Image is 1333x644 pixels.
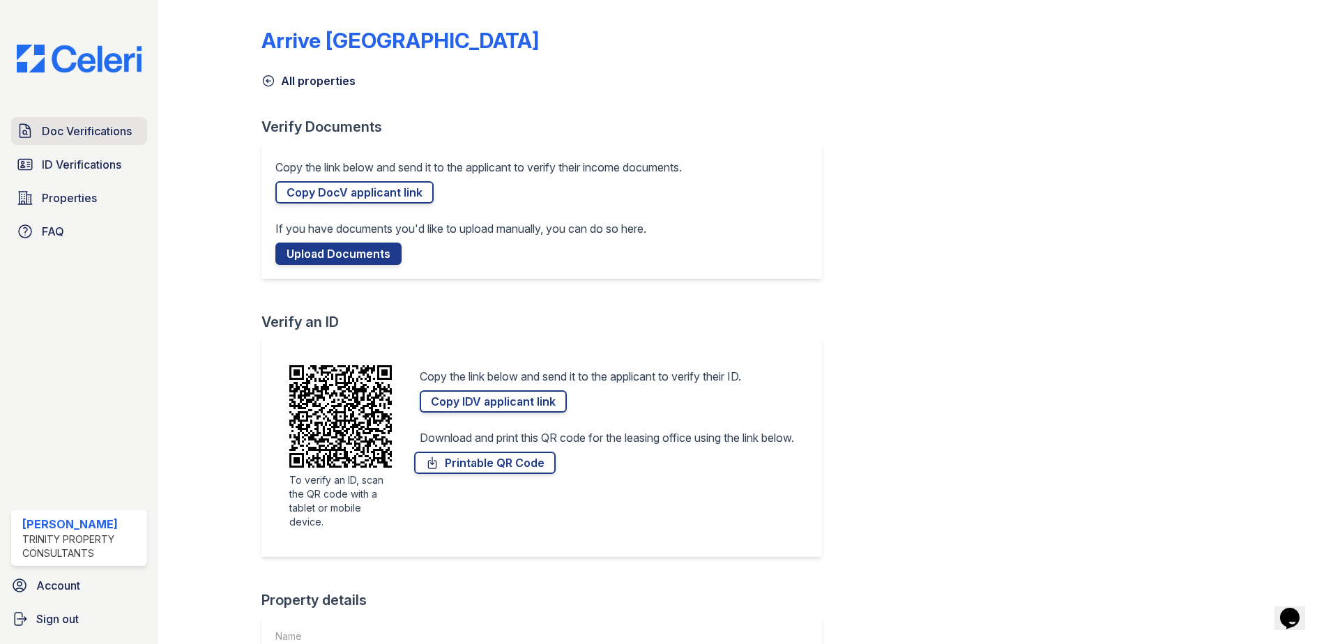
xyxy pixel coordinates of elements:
[6,572,153,599] a: Account
[275,243,402,265] a: Upload Documents
[36,611,79,627] span: Sign out
[11,151,147,178] a: ID Verifications
[420,368,741,385] p: Copy the link below and send it to the applicant to verify their ID.
[275,159,682,176] p: Copy the link below and send it to the applicant to verify their income documents.
[42,223,64,240] span: FAQ
[414,452,556,474] a: Printable QR Code
[11,117,147,145] a: Doc Verifications
[22,516,142,532] div: [PERSON_NAME]
[261,590,833,610] div: Property details
[6,605,153,633] a: Sign out
[261,28,539,53] div: Arrive [GEOGRAPHIC_DATA]
[275,629,443,643] div: Name
[6,45,153,72] img: CE_Logo_Blue-a8612792a0a2168367f1c8372b55b34899dd931a85d93a1a3d3e32e68fde9ad4.png
[275,220,646,237] p: If you have documents you'd like to upload manually, you can do so here.
[261,312,833,332] div: Verify an ID
[420,429,794,446] p: Download and print this QR code for the leasing office using the link below.
[275,181,434,204] a: Copy DocV applicant link
[42,190,97,206] span: Properties
[420,390,567,413] a: Copy IDV applicant link
[11,184,147,212] a: Properties
[22,532,142,560] div: Trinity Property Consultants
[261,117,833,137] div: Verify Documents
[36,577,80,594] span: Account
[42,123,132,139] span: Doc Verifications
[42,156,121,173] span: ID Verifications
[289,473,392,529] div: To verify an ID, scan the QR code with a tablet or mobile device.
[1274,588,1319,630] iframe: chat widget
[261,72,356,89] a: All properties
[11,217,147,245] a: FAQ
